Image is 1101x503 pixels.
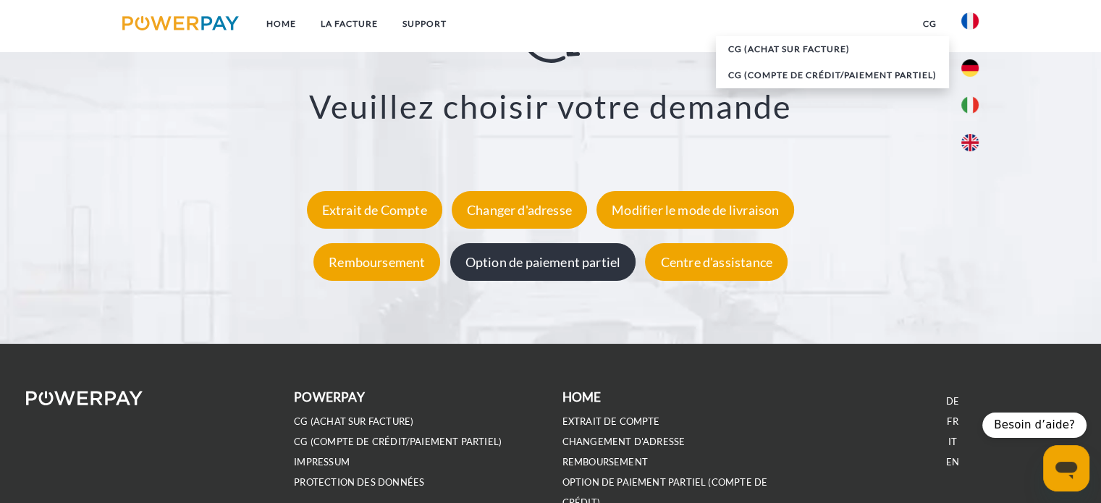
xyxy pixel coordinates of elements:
[294,476,424,489] a: PROTECTION DES DONNÉES
[308,11,390,37] a: LA FACTURE
[307,191,442,229] div: Extrait de Compte
[294,456,350,468] a: IMPRESSUM
[294,415,413,428] a: CG (achat sur facture)
[310,254,444,270] a: Remboursement
[948,436,957,448] a: IT
[593,202,798,218] a: Modifier le mode de livraison
[961,134,979,151] img: en
[716,62,949,88] a: CG (Compte de crédit/paiement partiel)
[294,389,364,405] b: POWERPAY
[562,389,602,405] b: Home
[452,191,587,229] div: Changer d'adresse
[294,436,502,448] a: CG (Compte de crédit/paiement partiel)
[313,243,440,281] div: Remboursement
[961,12,979,30] img: fr
[562,436,686,448] a: Changement d'adresse
[303,202,446,218] a: Extrait de Compte
[947,415,958,428] a: FR
[122,16,239,30] img: logo-powerpay.svg
[562,456,648,468] a: REMBOURSEMENT
[961,59,979,77] img: de
[448,202,591,218] a: Changer d'adresse
[447,254,640,270] a: Option de paiement partiel
[450,243,636,281] div: Option de paiement partiel
[645,243,787,281] div: Centre d'assistance
[26,391,143,405] img: logo-powerpay-white.svg
[390,11,459,37] a: Support
[946,395,959,407] a: DE
[961,96,979,114] img: it
[982,413,1087,438] div: Besoin d’aide?
[73,85,1028,126] h3: Veuillez choisir votre demande
[254,11,308,37] a: Home
[1043,445,1089,491] iframe: Bouton de lancement de la fenêtre de messagerie, conversation en cours
[946,456,959,468] a: EN
[641,254,790,270] a: Centre d'assistance
[562,415,660,428] a: EXTRAIT DE COMPTE
[716,36,949,62] a: CG (achat sur facture)
[596,191,794,229] div: Modifier le mode de livraison
[911,11,949,37] a: CG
